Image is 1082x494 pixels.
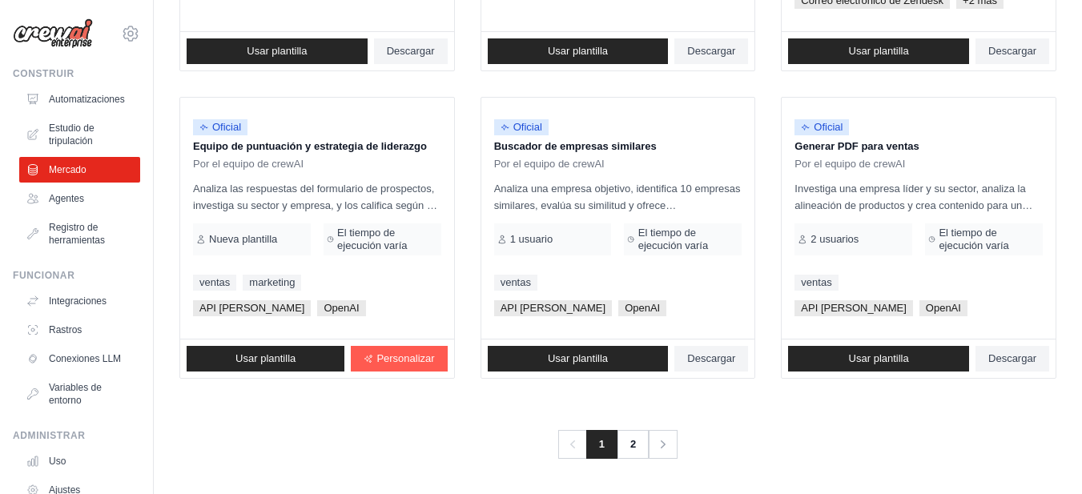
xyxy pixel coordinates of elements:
img: Logo [13,18,93,49]
font: Variables de entorno [49,382,102,406]
font: Integraciones [49,295,107,307]
font: Usar plantilla [548,352,608,364]
font: Nueva plantilla [209,233,277,245]
font: Descargar [687,45,735,57]
font: Usar plantilla [247,45,307,57]
font: El tiempo de ejecución varía [337,227,407,251]
font: Administrar [13,430,86,441]
font: Conexiones LLM [49,353,121,364]
font: El tiempo de ejecución varía [638,227,708,251]
font: Equipo de puntuación y estrategia de liderazgo [193,140,427,152]
a: Mercado [19,157,140,183]
a: Usar plantilla [488,38,669,64]
font: 1 [599,438,605,450]
font: 1 usuario [510,233,553,245]
font: El tiempo de ejecución varía [939,227,1008,251]
font: Analiza una empresa objetivo, identifica 10 empresas similares, evalúa su similitud y ofrece reco... [494,183,741,279]
nav: Paginación [558,430,678,459]
font: Por el equipo de crewAI [193,158,304,170]
font: Generar PDF para ventas [794,140,919,152]
a: ventas [193,275,236,291]
font: ventas [801,276,831,288]
a: Descargar [975,346,1049,372]
a: Descargar [975,38,1049,64]
font: Registro de herramientas [49,222,105,246]
font: Agentes [49,193,84,204]
a: Agentes [19,186,140,211]
font: marketing [249,276,295,288]
font: API [PERSON_NAME] [199,302,304,314]
font: Construir [13,68,74,79]
font: ventas [501,276,531,288]
font: Oficial [513,121,542,133]
font: 2 [630,438,636,450]
font: Descargar [387,45,435,57]
font: OpenAI [625,302,660,314]
font: Usar plantilla [548,45,608,57]
a: Usar plantilla [788,38,969,64]
a: Automatizaciones [19,86,140,112]
a: Variables de entorno [19,375,140,413]
font: Oficial [814,121,843,133]
font: Uso [49,456,66,467]
font: Usar plantilla [849,352,909,364]
font: Automatizaciones [49,94,125,105]
font: Usar plantilla [235,352,296,364]
font: Oficial [212,121,241,133]
a: Registro de herramientas [19,215,140,253]
font: Analiza las respuestas del formulario de prospectos, investiga su sector y empresa, y los calific... [193,183,440,313]
font: Mercado [49,164,86,175]
a: 2 [617,430,649,459]
font: Usar plantilla [849,45,909,57]
font: API [PERSON_NAME] [501,302,605,314]
font: Funcionar [13,270,74,281]
a: Usar plantilla [187,346,344,372]
font: Personalizar [376,352,434,364]
font: API [PERSON_NAME] [801,302,906,314]
font: 2 usuarios [810,233,859,245]
a: Descargar [374,38,448,64]
font: Por el equipo de crewAI [794,158,905,170]
a: Usar plantilla [788,346,969,372]
a: Usar plantilla [488,346,669,372]
a: ventas [494,275,537,291]
font: Descargar [988,45,1036,57]
a: Rastros [19,317,140,343]
a: Usar plantilla [187,38,368,64]
a: Integraciones [19,288,140,314]
a: ventas [794,275,838,291]
font: Investiga una empresa líder y su sector, analiza la alineación de productos y crea contenido para... [794,183,1034,296]
a: marketing [243,275,301,291]
a: Uso [19,448,140,474]
font: Descargar [988,352,1036,364]
font: Buscador de empresas similares [494,140,657,152]
font: Estudio de tripulación [49,122,95,147]
a: Conexiones LLM [19,346,140,372]
font: Por el equipo de crewAI [494,158,605,170]
a: Descargar [674,38,748,64]
a: Descargar [674,346,748,372]
font: OpenAI [926,302,961,314]
font: Rastros [49,324,82,335]
a: Personalizar [351,346,447,372]
a: Estudio de tripulación [19,115,140,154]
font: OpenAI [324,302,359,314]
font: ventas [199,276,230,288]
font: Descargar [687,352,735,364]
